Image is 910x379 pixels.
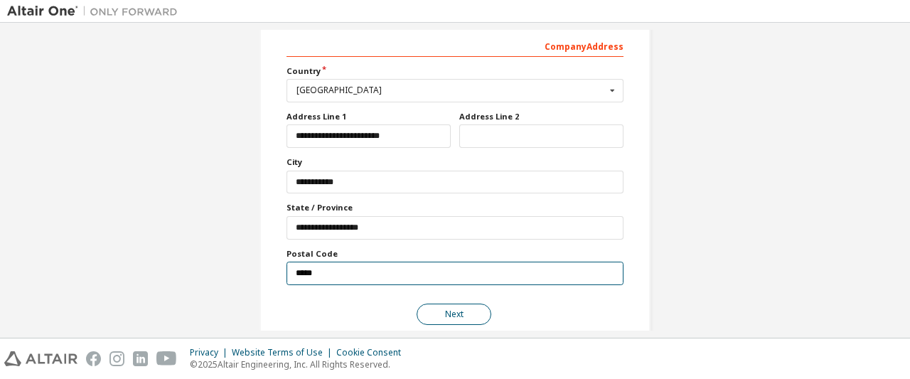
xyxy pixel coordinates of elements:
label: Address Line 1 [287,111,451,122]
div: [GEOGRAPHIC_DATA] [296,86,606,95]
label: Address Line 2 [459,111,623,122]
img: altair_logo.svg [4,351,77,366]
label: Postal Code [287,248,623,260]
img: youtube.svg [156,351,177,366]
button: Next [417,304,491,325]
label: Country [287,65,623,77]
img: Altair One [7,4,185,18]
p: © 2025 Altair Engineering, Inc. All Rights Reserved. [190,358,409,370]
div: Cookie Consent [336,347,409,358]
img: linkedin.svg [133,351,148,366]
img: facebook.svg [86,351,101,366]
label: City [287,156,623,168]
div: Company Address [287,34,623,57]
label: State / Province [287,202,623,213]
div: Website Terms of Use [232,347,336,358]
div: Privacy [190,347,232,358]
img: instagram.svg [109,351,124,366]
